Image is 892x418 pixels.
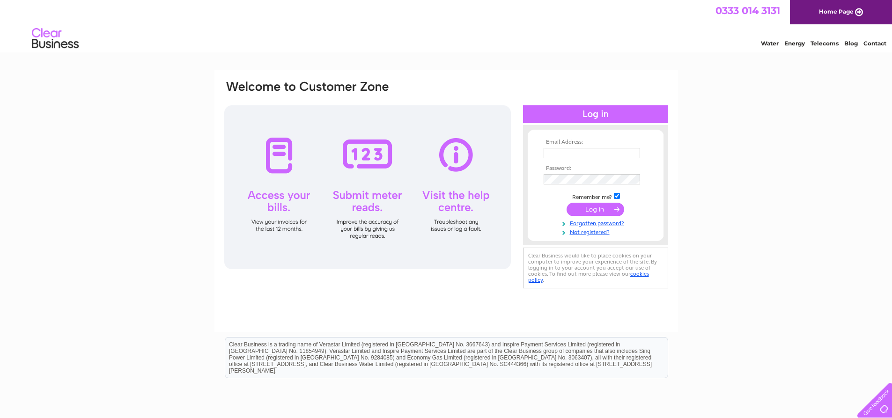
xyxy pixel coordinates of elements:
[811,40,839,47] a: Telecoms
[541,165,650,172] th: Password:
[844,40,858,47] a: Blog
[541,139,650,146] th: Email Address:
[31,24,79,53] img: logo.png
[761,40,779,47] a: Water
[863,40,886,47] a: Contact
[225,5,668,45] div: Clear Business is a trading name of Verastar Limited (registered in [GEOGRAPHIC_DATA] No. 3667643...
[541,191,650,201] td: Remember me?
[523,248,668,288] div: Clear Business would like to place cookies on your computer to improve your experience of the sit...
[544,218,650,227] a: Forgotten password?
[784,40,805,47] a: Energy
[715,5,780,16] a: 0333 014 3131
[544,227,650,236] a: Not registered?
[528,271,649,283] a: cookies policy
[567,203,624,216] input: Submit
